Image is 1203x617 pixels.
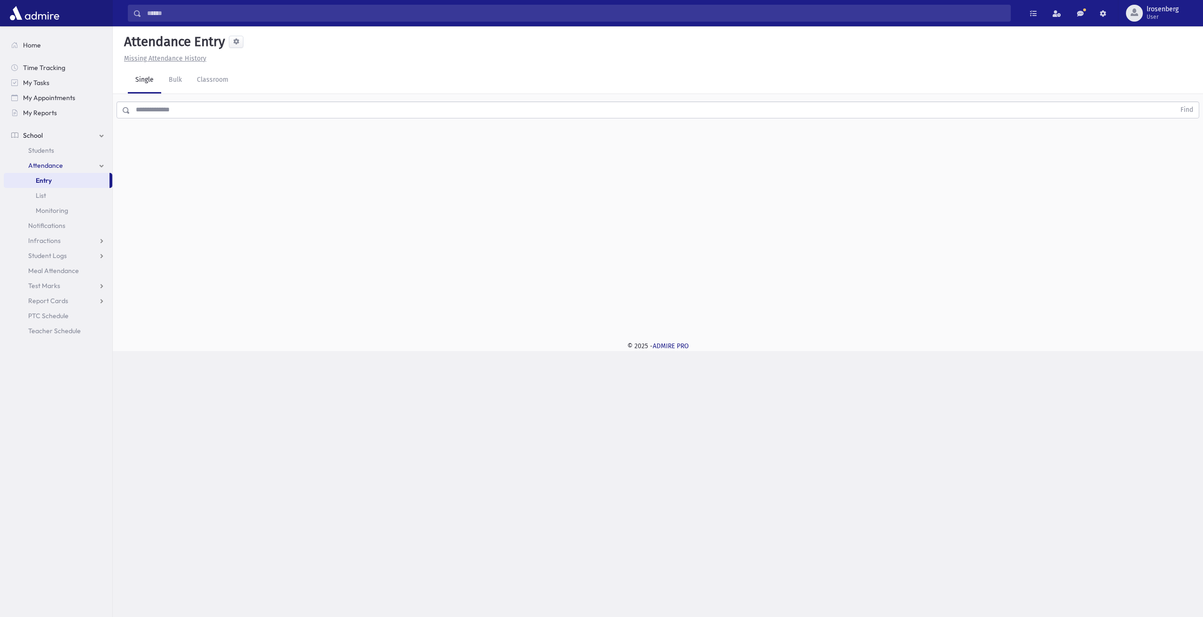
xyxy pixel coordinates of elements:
a: Attendance [4,158,112,173]
span: List [36,191,46,200]
a: Student Logs [4,248,112,263]
button: Find [1175,102,1199,118]
span: School [23,131,43,140]
input: Search [141,5,1010,22]
a: List [4,188,112,203]
span: lrosenberg [1147,6,1179,13]
a: Meal Attendance [4,263,112,278]
span: Home [23,41,41,49]
span: Infractions [28,236,61,245]
span: My Appointments [23,94,75,102]
a: Students [4,143,112,158]
a: ADMIRE PRO [653,342,689,350]
span: Attendance [28,161,63,170]
span: Time Tracking [23,63,65,72]
a: Report Cards [4,293,112,308]
span: Students [28,146,54,155]
a: My Reports [4,105,112,120]
span: PTC Schedule [28,312,69,320]
a: Home [4,38,112,53]
a: Teacher Schedule [4,323,112,338]
u: Missing Attendance History [124,55,206,62]
span: Meal Attendance [28,266,79,275]
span: Notifications [28,221,65,230]
h5: Attendance Entry [120,34,225,50]
a: Classroom [189,67,236,94]
span: User [1147,13,1179,21]
a: Infractions [4,233,112,248]
span: My Reports [23,109,57,117]
a: Time Tracking [4,60,112,75]
span: Teacher Schedule [28,327,81,335]
span: Test Marks [28,281,60,290]
span: Report Cards [28,297,68,305]
a: Notifications [4,218,112,233]
a: Monitoring [4,203,112,218]
span: Entry [36,176,52,185]
span: My Tasks [23,78,49,87]
div: © 2025 - [128,341,1188,351]
a: School [4,128,112,143]
a: Single [128,67,161,94]
a: Test Marks [4,278,112,293]
a: PTC Schedule [4,308,112,323]
a: My Tasks [4,75,112,90]
img: AdmirePro [8,4,62,23]
a: Bulk [161,67,189,94]
a: My Appointments [4,90,112,105]
a: Entry [4,173,109,188]
span: Student Logs [28,251,67,260]
a: Missing Attendance History [120,55,206,62]
span: Monitoring [36,206,68,215]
